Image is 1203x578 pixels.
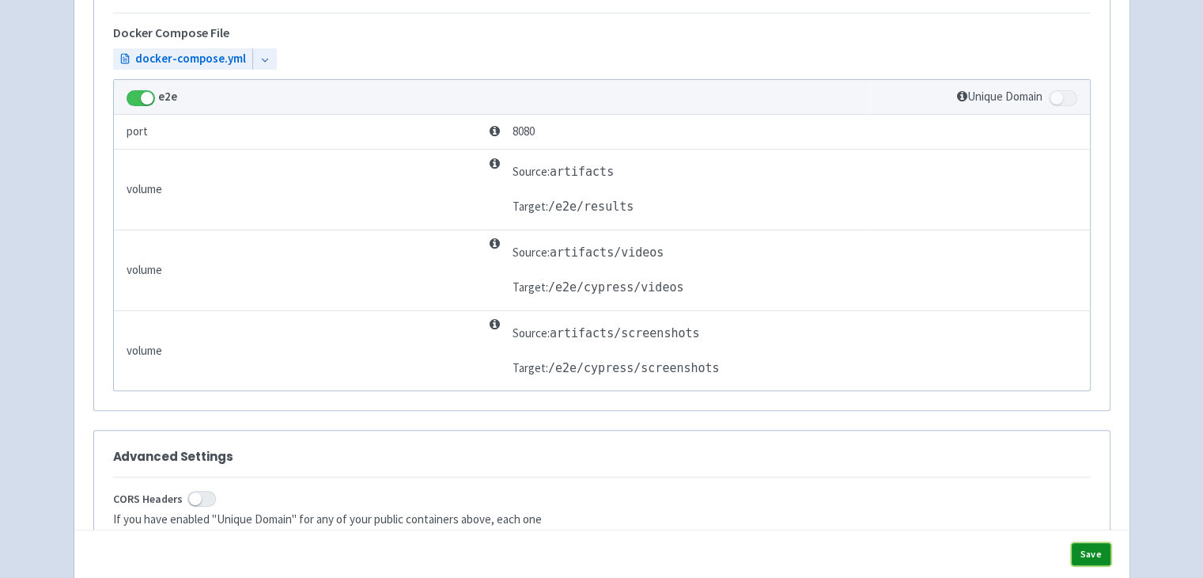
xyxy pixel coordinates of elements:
[113,48,252,70] a: docker-compose.yml
[548,200,634,214] span: /e2e/results
[550,165,614,179] span: artifacts
[114,150,485,230] td: volume
[114,230,485,310] td: volume
[513,190,634,225] td: Target:
[1072,543,1110,565] button: Save
[490,123,535,141] span: 8080
[550,245,664,260] span: artifacts/videos
[114,115,485,150] td: port
[957,89,1042,104] span: Unique Domain
[548,361,720,375] span: /e2e/cypress/screenshots
[513,235,684,270] td: Source:
[513,270,684,305] td: Target:
[113,26,229,40] h5: Docker Compose File
[135,50,246,68] span: docker-compose.yml
[114,310,485,390] td: volume
[550,326,700,340] span: artifacts/screenshots
[513,351,720,386] td: Target:
[548,280,684,295] span: /e2e/cypress/videos
[158,89,177,104] strong: e2e
[513,316,720,351] td: Source:
[113,450,1091,463] h3: Advanced Settings
[513,155,634,190] td: Source:
[113,490,183,508] span: CORS Headers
